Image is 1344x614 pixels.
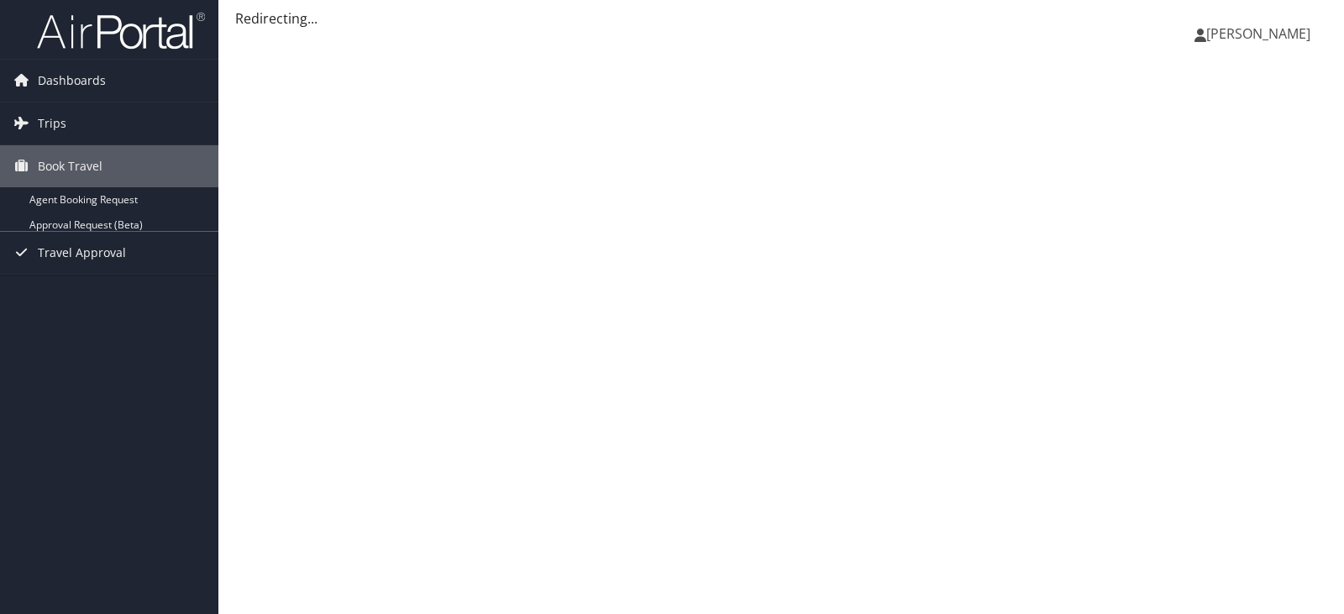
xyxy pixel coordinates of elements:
[38,145,102,187] span: Book Travel
[235,8,1327,29] div: Redirecting...
[38,232,126,274] span: Travel Approval
[1206,24,1310,43] span: [PERSON_NAME]
[37,11,205,50] img: airportal-logo.png
[38,102,66,144] span: Trips
[1194,8,1327,59] a: [PERSON_NAME]
[38,60,106,102] span: Dashboards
